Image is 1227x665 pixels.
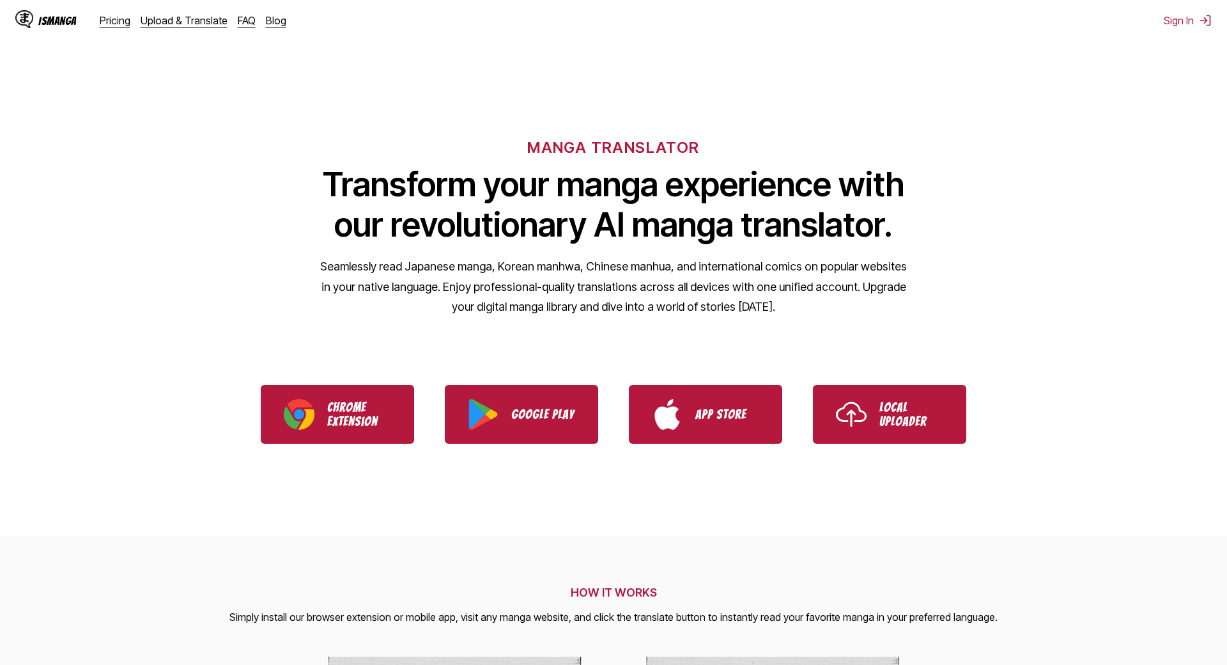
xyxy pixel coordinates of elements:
a: Blog [266,14,286,27]
img: Chrome logo [284,399,314,430]
img: IsManga Logo [15,10,33,28]
a: Pricing [100,14,130,27]
a: Download IsManga from App Store [629,385,782,444]
button: Sign In [1164,14,1212,27]
a: Upload & Translate [141,14,228,27]
h6: MANGA TRANSLATOR [527,138,699,157]
h2: HOW IT WORKS [229,586,998,599]
p: Chrome Extension [327,400,391,428]
img: App Store logo [652,399,683,430]
a: Use IsManga Local Uploader [813,385,966,444]
h1: Transform your manga experience with our revolutionary AI manga translator. [320,164,907,245]
p: App Store [695,407,759,421]
p: Simply install our browser extension or mobile app, visit any manga website, and click the transl... [229,609,998,626]
p: Local Uploader [879,400,943,428]
img: Sign out [1199,14,1212,27]
a: Download IsManga from Google Play [445,385,598,444]
p: Seamlessly read Japanese manga, Korean manhwa, Chinese manhua, and international comics on popula... [320,256,907,317]
img: Upload icon [836,399,867,430]
div: IsManga [38,15,77,27]
p: Google Play [511,407,575,421]
img: Google Play logo [468,399,498,430]
a: IsManga LogoIsManga [15,10,100,31]
a: Download IsManga Chrome Extension [261,385,414,444]
a: FAQ [238,14,256,27]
